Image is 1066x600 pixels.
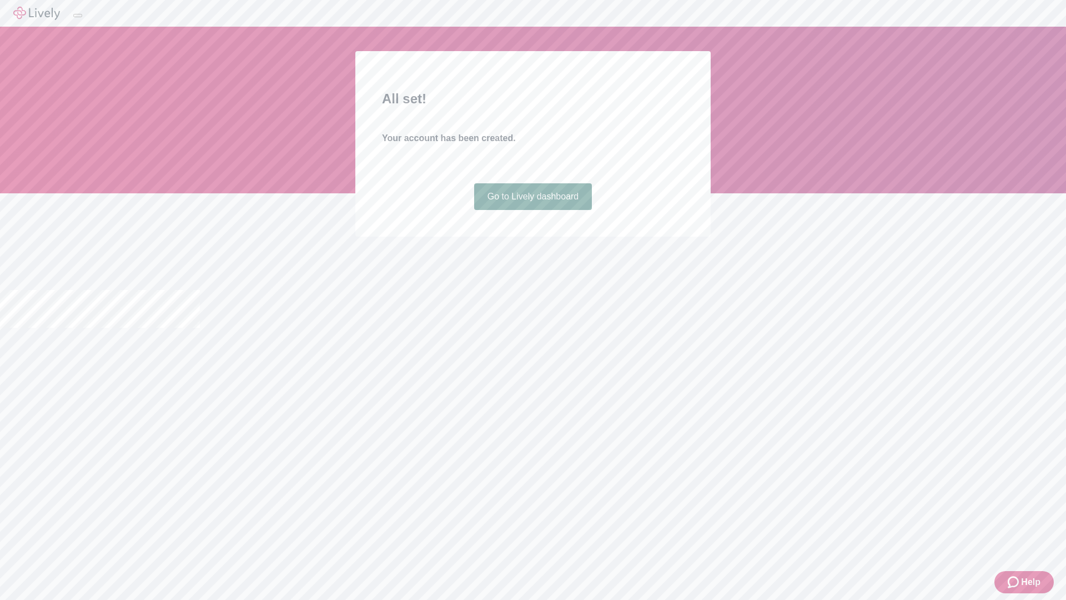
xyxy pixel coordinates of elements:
[1021,576,1040,589] span: Help
[73,14,82,17] button: Log out
[1008,576,1021,589] svg: Zendesk support icon
[474,183,592,210] a: Go to Lively dashboard
[382,132,684,145] h4: Your account has been created.
[382,89,684,109] h2: All set!
[994,571,1054,593] button: Zendesk support iconHelp
[13,7,60,20] img: Lively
